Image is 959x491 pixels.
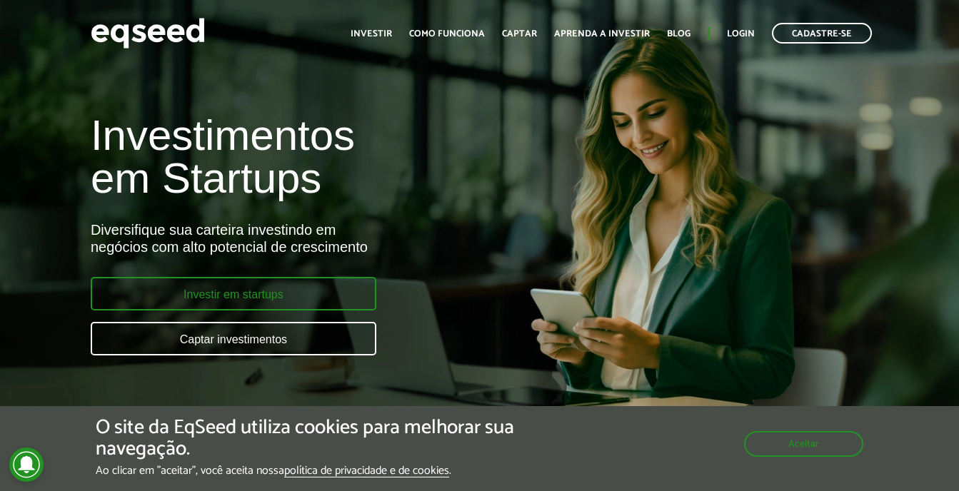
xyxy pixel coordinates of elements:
[91,277,376,310] a: Investir em startups
[91,322,376,355] a: Captar investimentos
[744,431,863,457] button: Aceitar
[502,29,537,39] a: Captar
[96,464,556,477] p: Ao clicar em "aceitar", você aceita nossa .
[772,23,872,44] a: Cadastre-se
[91,114,549,200] h1: Investimentos em Startups
[96,417,556,461] h5: O site da EqSeed utiliza cookies para melhorar sua navegação.
[554,29,650,39] a: Aprenda a investir
[667,29,691,39] a: Blog
[409,29,485,39] a: Como funciona
[351,29,392,39] a: Investir
[91,221,549,255] div: Diversifique sua carteira investindo em negócios com alto potencial de crescimento
[727,29,755,39] a: Login
[284,465,449,477] a: política de privacidade e de cookies
[91,14,205,52] img: EqSeed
